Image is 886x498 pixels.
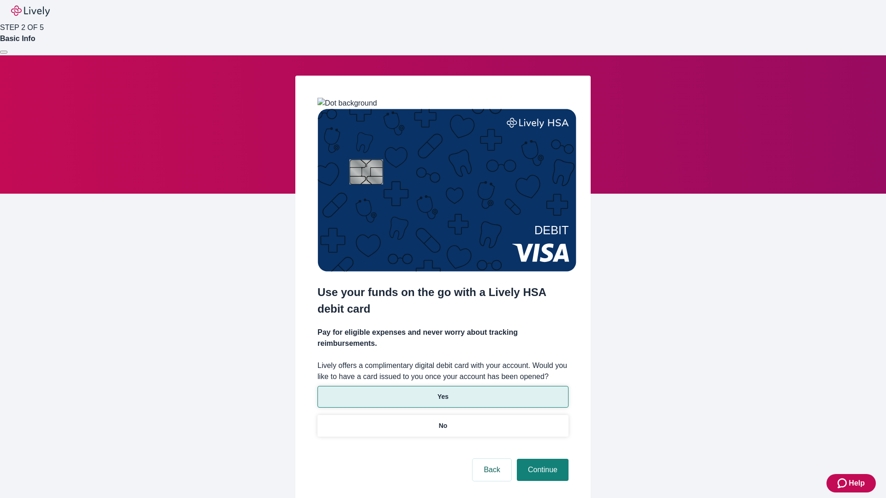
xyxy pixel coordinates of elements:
[317,284,569,317] h2: Use your funds on the go with a Lively HSA debit card
[439,421,448,431] p: No
[317,386,569,408] button: Yes
[317,415,569,437] button: No
[473,459,511,481] button: Back
[317,109,576,272] img: Debit card
[317,327,569,349] h4: Pay for eligible expenses and never worry about tracking reimbursements.
[826,474,876,492] button: Zendesk support iconHelp
[437,392,449,402] p: Yes
[317,360,569,382] label: Lively offers a complimentary digital debit card with your account. Would you like to have a card...
[11,6,50,17] img: Lively
[317,98,377,109] img: Dot background
[849,478,865,489] span: Help
[517,459,569,481] button: Continue
[838,478,849,489] svg: Zendesk support icon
